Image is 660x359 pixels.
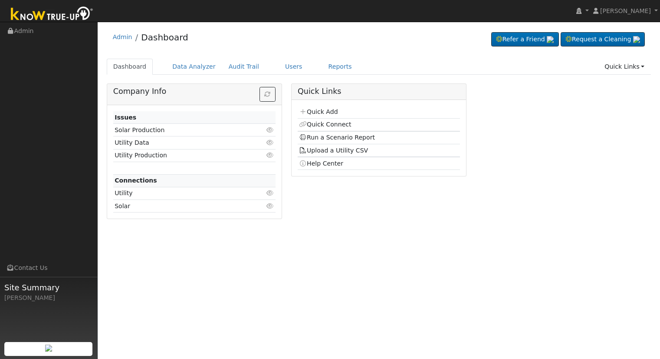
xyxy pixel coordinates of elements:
i: Click to view [266,140,274,146]
a: Quick Links [598,59,651,75]
h5: Quick Links [298,87,460,96]
img: retrieve [547,36,554,43]
span: Site Summary [4,282,93,293]
a: Users [279,59,309,75]
a: Data Analyzer [166,59,222,75]
i: Click to view [266,127,274,133]
img: retrieve [45,345,52,352]
a: Help Center [299,160,343,167]
a: Quick Add [299,108,338,115]
a: Upload a Utility CSV [299,147,368,154]
a: Quick Connect [299,121,351,128]
a: Refer a Friend [491,32,559,47]
strong: Issues [115,114,136,121]
span: [PERSON_NAME] [600,7,651,14]
i: Click to view [266,203,274,209]
td: Utility Data [113,136,250,149]
img: retrieve [633,36,640,43]
img: Know True-Up [7,5,98,24]
td: Solar [113,200,250,213]
h5: Company Info [113,87,276,96]
strong: Connections [115,177,157,184]
i: Click to view [266,152,274,158]
a: Run a Scenario Report [299,134,375,141]
a: Dashboard [141,32,188,43]
td: Solar Production [113,124,250,136]
a: Request a Cleaning [561,32,645,47]
div: [PERSON_NAME] [4,293,93,302]
a: Dashboard [107,59,153,75]
a: Reports [322,59,358,75]
a: Audit Trail [222,59,266,75]
td: Utility Production [113,149,250,162]
td: Utility [113,187,250,199]
a: Admin [113,33,132,40]
i: Click to view [266,190,274,196]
